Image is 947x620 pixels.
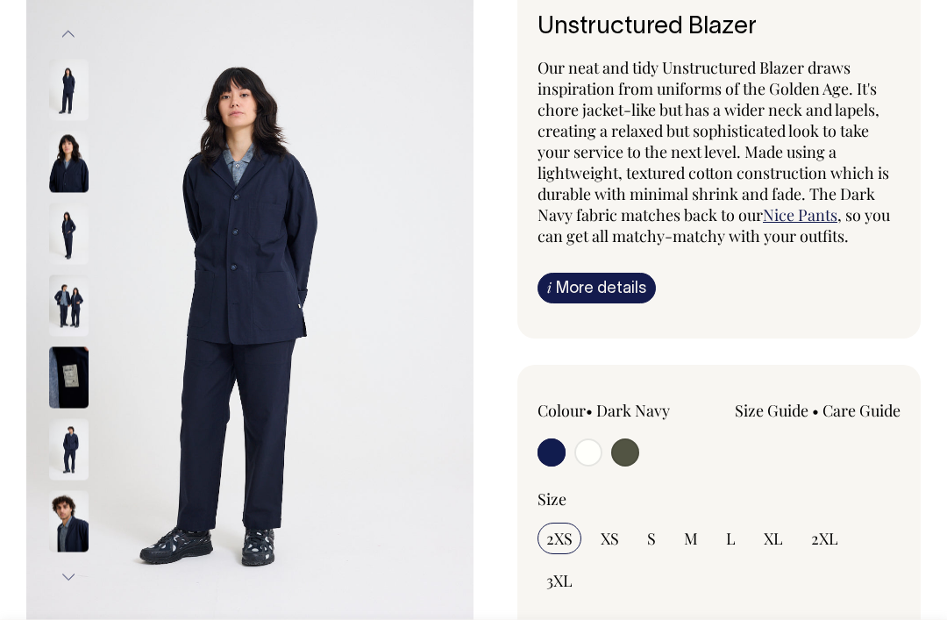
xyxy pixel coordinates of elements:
[55,558,82,597] button: Next
[538,523,581,554] input: 2XS
[55,15,82,54] button: Previous
[822,400,901,421] a: Care Guide
[49,203,89,265] img: dark-navy
[49,419,89,481] img: dark-navy
[647,528,656,549] span: S
[726,528,736,549] span: L
[538,14,901,41] h6: Unstructured Blazer
[49,60,89,121] img: dark-navy
[586,400,593,421] span: •
[763,204,837,225] a: Nice Pants
[49,347,89,409] img: dark-navy
[755,523,792,554] input: XL
[592,523,628,554] input: XS
[49,132,89,193] img: dark-navy
[538,400,683,421] div: Colour
[596,400,670,421] label: Dark Navy
[812,400,819,421] span: •
[811,528,838,549] span: 2XL
[538,488,901,510] div: Size
[538,57,889,225] span: Our neat and tidy Unstructured Blazer draws inspiration from uniforms of the Golden Age. It's cho...
[684,528,698,549] span: M
[546,570,573,591] span: 3XL
[538,273,656,303] a: iMore details
[735,400,808,421] a: Size Guide
[802,523,847,554] input: 2XL
[717,523,744,554] input: L
[547,278,552,296] span: i
[49,275,89,337] img: dark-navy
[546,528,573,549] span: 2XS
[49,491,89,552] img: dark-navy
[538,204,890,246] span: , so you can get all matchy-matchy with your outfits.
[638,523,665,554] input: S
[675,523,707,554] input: M
[538,565,581,596] input: 3XL
[601,528,619,549] span: XS
[764,528,783,549] span: XL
